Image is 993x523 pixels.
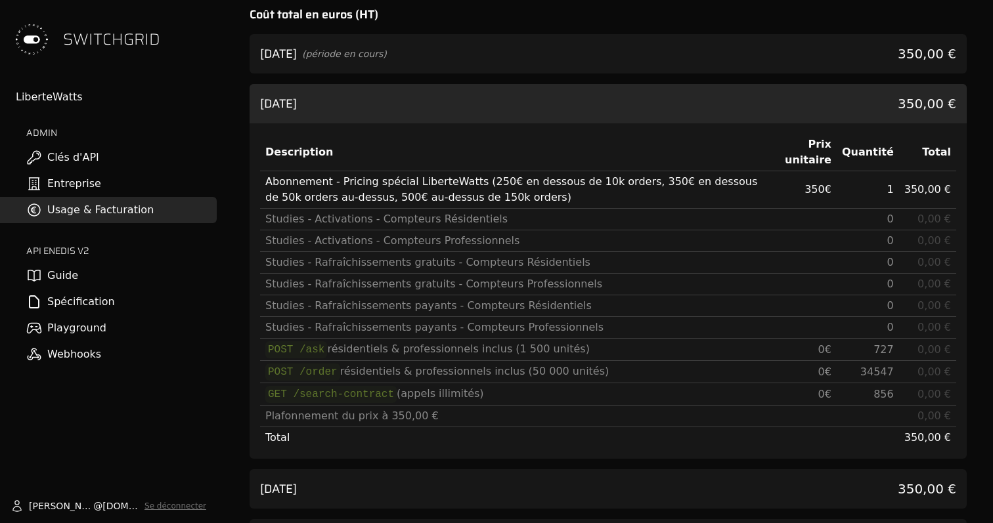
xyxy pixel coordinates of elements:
[11,18,53,60] img: Switchgrid Logo
[265,431,290,444] span: Total
[917,321,951,333] span: 0,00 €
[887,234,894,247] span: 0
[917,234,951,247] span: 0,00 €
[917,256,951,268] span: 0,00 €
[265,364,759,380] div: résidentiels & professionnels inclus (50 000 unités)
[265,341,759,358] div: résidentiels & professionnels inclus (1 500 unités)
[29,499,93,513] span: [PERSON_NAME].vanheusden
[265,211,759,227] div: Studies - Activations - Compteurs Résidentiels
[887,256,894,268] span: 0
[904,431,951,444] span: 350,00 €
[805,183,831,196] span: 350 €
[917,299,951,312] span: 0,00 €
[144,501,206,511] button: Se déconnecter
[898,45,956,63] span: 350,00 €
[260,94,297,113] h3: [DATE]
[917,343,951,356] span: 0,00 €
[63,29,160,50] span: SWITCHGRID
[917,388,951,400] span: 0,00 €
[265,341,327,358] code: POST /ask
[26,244,217,257] h2: API ENEDIS v2
[265,233,759,249] div: Studies - Activations - Compteurs Professionnels
[93,499,102,513] span: @
[887,183,894,196] span: 1
[887,278,894,290] span: 0
[265,276,759,292] div: Studies - Rafraîchissements gratuits - Compteurs Professionnels
[265,144,759,160] div: Description
[818,388,831,400] span: 0 €
[917,278,951,290] span: 0,00 €
[260,45,297,63] h3: [DATE]
[842,144,894,160] div: Quantité
[917,366,951,378] span: 0,00 €
[265,174,759,205] div: Abonnement - Pricing spécial LiberteWatts (250€ en dessous de 10k orders, 350€ en dessous de 50k ...
[873,388,894,400] span: 856
[898,480,956,498] span: 350,00 €
[265,408,759,424] div: Plafonnement du prix à 350,00 €
[770,136,831,168] div: Prix unitaire
[265,298,759,314] div: Studies - Rafraîchissements payants - Compteurs Résidentiels
[887,213,894,225] span: 0
[265,386,397,403] code: GET /search-contract
[265,255,759,270] div: Studies - Rafraîchissements gratuits - Compteurs Résidentiels
[265,320,759,335] div: Studies - Rafraîchissements payants - Compteurs Professionnels
[26,126,217,139] h2: ADMIN
[904,144,951,160] div: Total
[16,89,217,105] div: LiberteWatts
[917,409,951,422] span: 0,00 €
[260,480,297,498] h3: [DATE]
[818,343,831,356] span: 0 €
[873,343,894,356] span: 727
[302,47,387,60] span: (période en cours)
[265,386,759,402] div: (appels illimités)
[250,34,967,73] div: voir les détails
[250,469,967,509] div: voir les détails
[265,364,340,381] code: POST /order
[898,94,956,113] span: 350,00 €
[102,499,139,513] span: [DOMAIN_NAME]
[818,366,831,378] span: 0 €
[250,5,967,24] h2: Coût total en euros (HT)
[904,183,951,196] span: 350,00 €
[917,213,951,225] span: 0,00 €
[887,299,894,312] span: 0
[887,321,894,333] span: 0
[860,366,894,378] span: 34547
